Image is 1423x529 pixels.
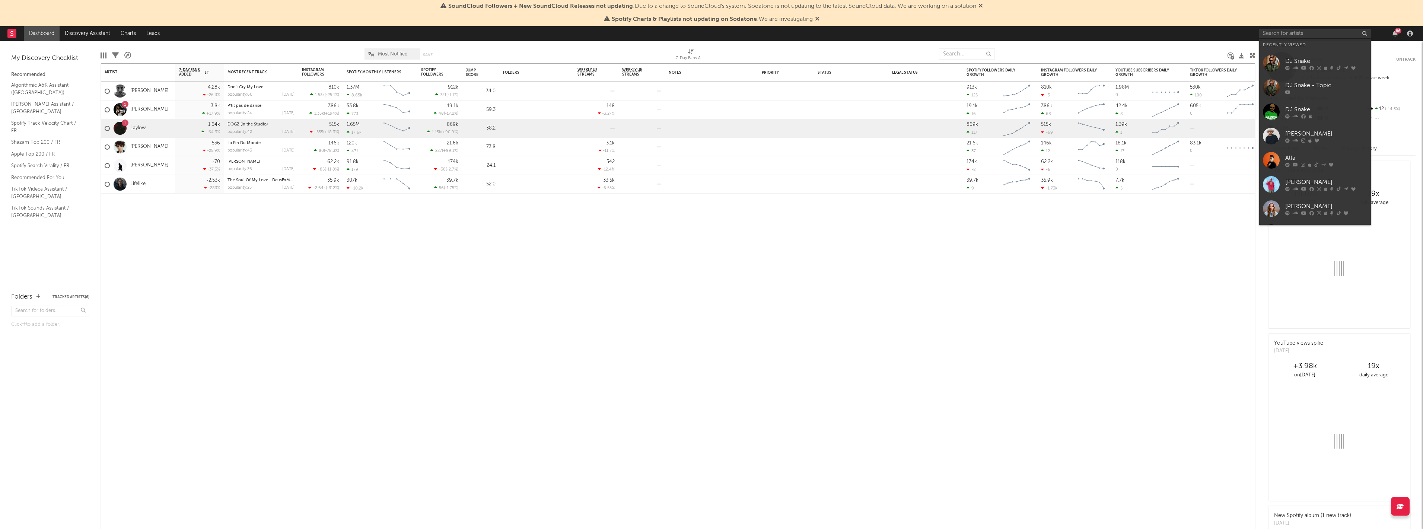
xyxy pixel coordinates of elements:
span: +194 % [325,112,338,116]
div: 174k [448,159,458,164]
a: Laylow [130,125,146,131]
div: -12.4 % [598,167,615,172]
div: 73.8 [466,143,496,152]
span: : We are investigating [612,16,813,22]
div: -10.2k [347,186,363,191]
div: 174k [967,159,977,164]
div: 307k [347,178,357,183]
span: +90.9 % [442,130,457,134]
div: 53.8k [347,103,359,108]
div: Notes [669,70,743,75]
div: ( ) [434,185,458,190]
div: [DATE] [1274,347,1323,355]
svg: Chart title [380,82,414,101]
div: 120k [347,141,357,146]
div: Don't Cry My Love [227,85,295,89]
div: ( ) [310,92,339,97]
div: 0 [1190,112,1193,116]
div: 18.1k [1115,141,1127,146]
a: Spotify Track Velocity Chart / FR [11,119,82,134]
span: 1.35k [314,112,324,116]
div: 0 [1115,93,1118,97]
span: -312 % [327,186,338,190]
div: 471 [347,149,358,153]
div: 148 [607,103,615,108]
span: Weekly US Streams [577,68,604,77]
div: daily average [1339,198,1408,207]
a: TikTok Sounds Assistant / [GEOGRAPHIC_DATA] [11,204,82,219]
div: gabrielle [227,160,295,164]
svg: Chart title [1075,82,1108,101]
svg: Chart title [380,175,414,194]
div: 19 x [1339,189,1408,198]
div: 7-Day Fans Added (7-Day Fans Added) [676,45,706,66]
div: -3 [1041,93,1050,98]
div: Filters [112,45,119,66]
span: -14.3 % [1384,107,1400,111]
div: 869k [967,122,978,127]
a: TikTok Videos Assistant / [GEOGRAPHIC_DATA] [11,185,82,200]
div: 605k [1190,103,1201,108]
button: Save [423,53,433,57]
span: Dismiss [978,3,983,9]
div: [DATE] [282,130,295,134]
span: 721 [440,93,446,97]
span: -25.1 % [326,93,338,97]
div: 8 [1115,111,1123,116]
div: 100 [1190,93,1202,98]
svg: Chart title [1149,156,1182,175]
svg: Chart title [1075,156,1108,175]
div: popularity: 43 [227,149,252,153]
span: 56 [439,186,444,190]
div: [PERSON_NAME] [1285,130,1367,138]
div: DJ Snake - Topic [1285,81,1367,90]
div: -1.73k [1041,186,1057,191]
a: [PERSON_NAME] [1259,197,1371,221]
div: Edit Columns [101,45,106,66]
span: Spotify Charts & Playlists not updating on Sodatone [612,16,757,22]
a: DJ Snake [1259,100,1371,124]
input: Search for artists [1259,29,1371,38]
div: YouTube views spike [1274,340,1323,347]
div: ( ) [427,130,458,134]
div: [DATE] [1274,520,1351,527]
div: 4.28k [208,85,220,90]
div: popularity: 42 [227,130,252,134]
div: Folders [11,293,32,302]
svg: Chart title [380,101,414,119]
span: SoundCloud Followers + New SoundCloud Releases not updating [448,3,633,9]
div: -70 [212,159,220,164]
div: 62.2k [327,159,339,164]
div: 24.1 [466,161,496,170]
div: 536 [212,141,220,146]
div: 869k [447,122,458,127]
div: 83.1k [1190,141,1201,146]
a: [PERSON_NAME] [1259,172,1371,197]
input: Search for folders... [11,306,89,316]
div: Most Recent Track [227,70,283,74]
div: 52.0 [466,180,496,189]
div: -3.27 % [598,111,615,116]
svg: Chart title [1223,138,1257,156]
div: ( ) [313,167,339,172]
div: Recommended [11,70,89,79]
a: [PERSON_NAME] [227,160,260,164]
div: [DATE] [282,149,295,153]
div: 17.6k [347,130,362,135]
svg: Chart title [1149,175,1182,194]
svg: Chart title [1075,175,1108,194]
div: Click to add a folder. [11,320,89,329]
div: ( ) [434,111,458,116]
a: Spotify Search Virality / FR [11,162,82,170]
div: [DATE] [282,167,295,171]
div: 913k [967,85,977,90]
div: 515k [329,122,339,127]
div: 91.8k [347,159,359,164]
div: 810k [328,85,339,90]
div: 16 [967,111,976,116]
span: Weekly UK Streams [622,68,650,77]
div: ( ) [430,148,458,153]
div: Folders [503,70,559,75]
div: 12 [1366,104,1416,114]
div: 1.39k [1115,122,1127,127]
